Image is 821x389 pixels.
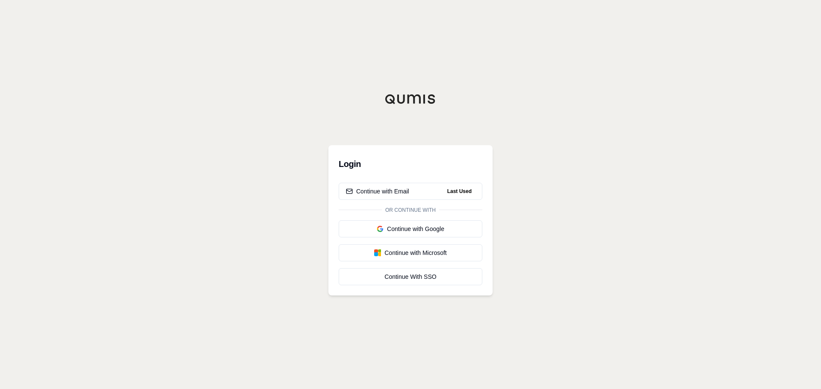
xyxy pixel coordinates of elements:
div: Continue With SSO [346,272,475,281]
button: Continue with EmailLast Used [339,183,482,200]
div: Continue with Google [346,225,475,233]
div: Continue with Email [346,187,409,196]
img: Qumis [385,94,436,104]
button: Continue with Google [339,220,482,237]
button: Continue with Microsoft [339,244,482,261]
div: Continue with Microsoft [346,249,475,257]
span: Or continue with [382,207,439,214]
a: Continue With SSO [339,268,482,285]
span: Last Used [444,186,475,196]
h3: Login [339,155,482,173]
